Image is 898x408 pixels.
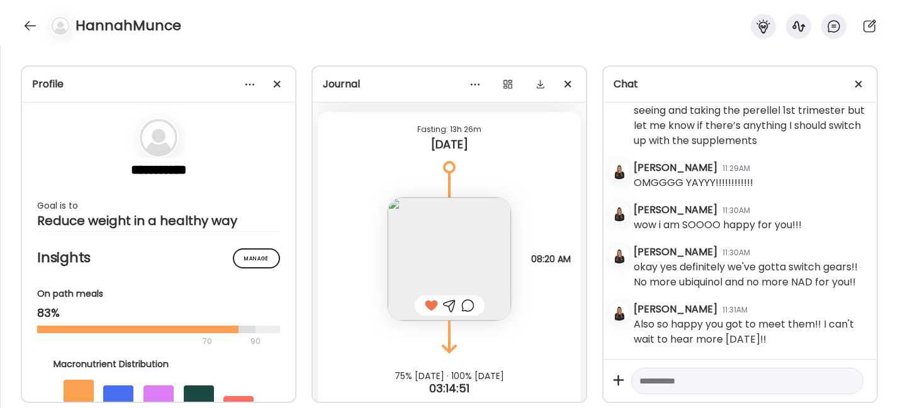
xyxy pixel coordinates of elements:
div: 03:14:51 [313,381,586,396]
div: 11:31AM [722,304,748,316]
h4: HannahMunce [76,16,181,36]
span: 08:20 AM [531,253,571,265]
div: OMGGGG YAYYY!!!!!!!!!!!! [634,175,753,190]
div: Journal [323,77,576,92]
div: 90 [249,334,262,349]
div: Reduce weight in a healthy way [37,213,280,228]
div: 11:29AM [722,163,750,174]
div: okay yes definitely we've gotta switch gears!! No more ubiquinol and no more NAD for you!! [634,260,867,290]
div: On path meals [37,287,280,300]
div: 11:30AM [722,247,750,258]
div: Also so happy you got to meet them!! I can't wait to hear more [DATE]!! [634,317,867,347]
div: Macronutrient Distribution [53,358,264,371]
div: Profile [32,77,285,92]
div: [PERSON_NAME] [634,202,717,218]
div: Fasting: 13h 26m [328,122,571,137]
div: 11:30AM [722,205,750,216]
div: Goal is to [37,198,280,213]
img: avatars%2Fkjfl9jNWPhc7eEuw3FeZ2kxtUMH3 [610,162,628,179]
div: Chat [614,77,867,92]
div: [DATE] [328,137,571,152]
h2: Insights [37,248,280,267]
img: images%2Fkfkzk6vGDOhEU9eo8aJJ3Lraes72%2Fa752scsj1rrgsT6TEHjm%2F44c2goNAaQkTSR4u9Ywt_240 [388,197,511,321]
div: [PERSON_NAME] [634,160,717,175]
img: bg-avatar-default.svg [52,17,69,35]
div: Manage [233,248,280,268]
div: 83% [37,306,280,321]
div: I’m going to start [MEDICAL_DATA] [DATE] with the reproductive specialist I’ve been seeing and ta... [634,73,867,148]
div: 70 [37,334,247,349]
div: wow i am SOOOO happy for you!!! [634,218,802,233]
img: avatars%2Fkjfl9jNWPhc7eEuw3FeZ2kxtUMH3 [610,303,628,321]
img: avatars%2Fkjfl9jNWPhc7eEuw3FeZ2kxtUMH3 [610,204,628,221]
div: [PERSON_NAME] [634,302,717,317]
div: 75% [DATE] · 100% [DATE] [313,371,586,381]
img: avatars%2Fkjfl9jNWPhc7eEuw3FeZ2kxtUMH3 [610,246,628,263]
img: bg-avatar-default.svg [140,119,177,157]
div: [PERSON_NAME] [634,245,717,260]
